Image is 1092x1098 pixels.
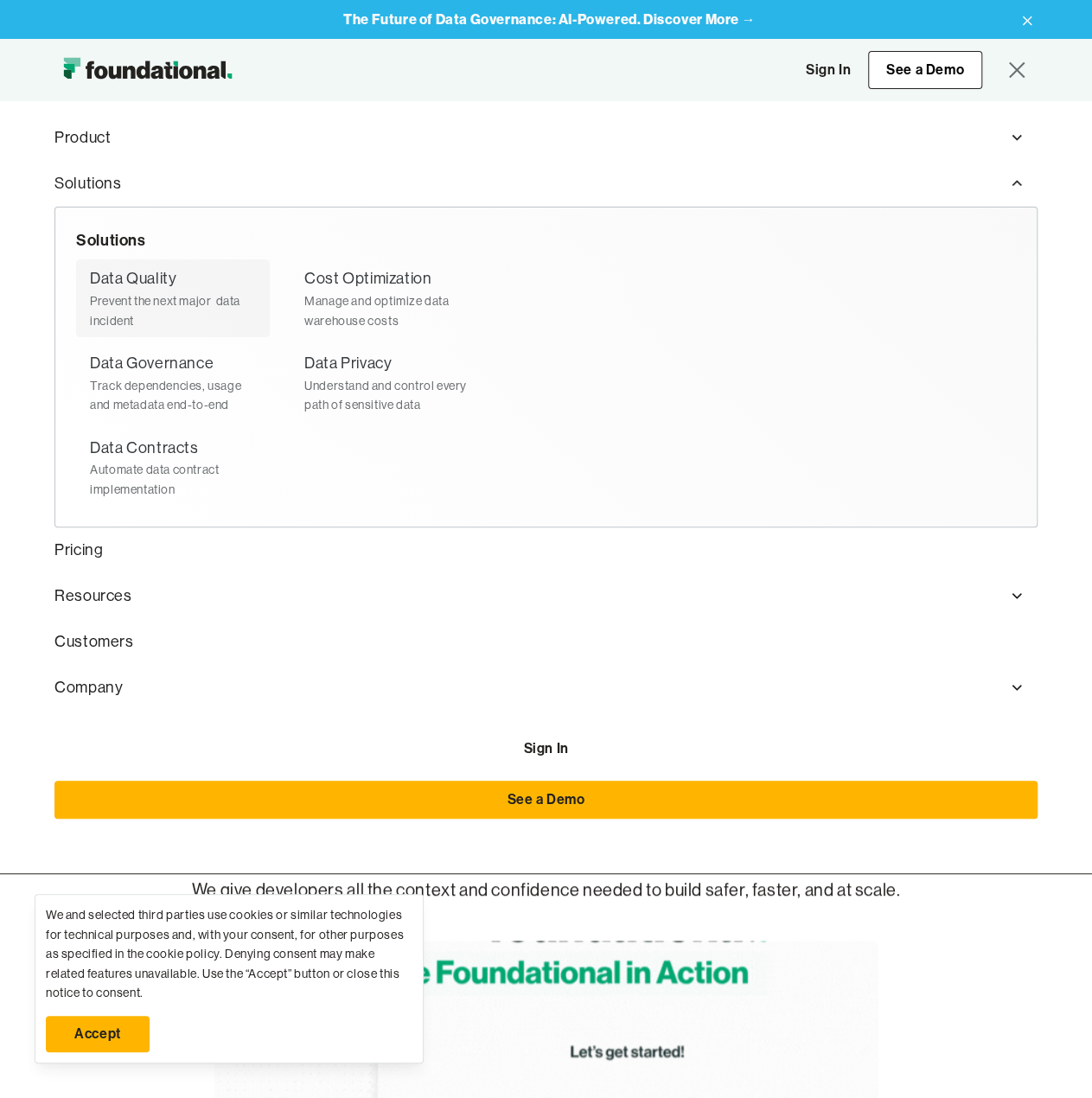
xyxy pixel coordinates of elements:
a: See a Demo [54,781,1038,819]
div: Manage and optimize data warehouse costs [304,291,470,330]
div: Data Governance [90,351,214,376]
a: Data QualityPrevent the next major data incident [76,259,270,337]
strong: The Future of Data Governance: AI-Powered. Discover More → [343,10,756,28]
div: Understand and control every path of sensitive data [304,376,470,415]
a: Sign In [789,52,868,88]
img: Foundational Logo [54,53,240,87]
div: Data Contracts [90,436,198,461]
div: Resources [54,584,131,609]
a: Cost OptimizationManage and optimize data warehouse costs [291,259,484,337]
div: Automate data contract implementation [90,460,256,499]
a: Sign In [54,731,1038,767]
a: Data PrivacyUnderstand and control every path of sensitive data [291,344,484,422]
a: The Future of Data Governance: AI-Powered. Discover More → [343,11,756,28]
iframe: Chat Widget [781,897,1092,1098]
div: Data Privacy [304,351,392,376]
div: Data Quality [90,266,176,291]
a: Customers [54,619,1038,665]
div: Product [54,115,1038,161]
div: Solutions [76,228,145,253]
div: Product [54,125,111,150]
div: Solutions [54,161,1038,207]
a: home [54,53,240,87]
a: Data ContractsAutomate data contract implementation [76,429,270,507]
div: menu [996,49,1038,91]
div: Cost Optimization [304,266,431,291]
a: See a Demo [868,51,982,89]
div: Resources [54,573,1038,619]
nav: Solutions [54,207,1038,528]
div: Solutions [54,171,121,196]
a: Pricing [54,527,1038,573]
a: Data GovernanceTrack dependencies, usage and metadata end-to-end [76,344,270,422]
div: Company [54,665,1038,711]
div: Prevent the next major data incident [90,291,256,330]
div: Track dependencies, usage and metadata end-to-end [90,376,256,415]
div: Company [54,675,123,700]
